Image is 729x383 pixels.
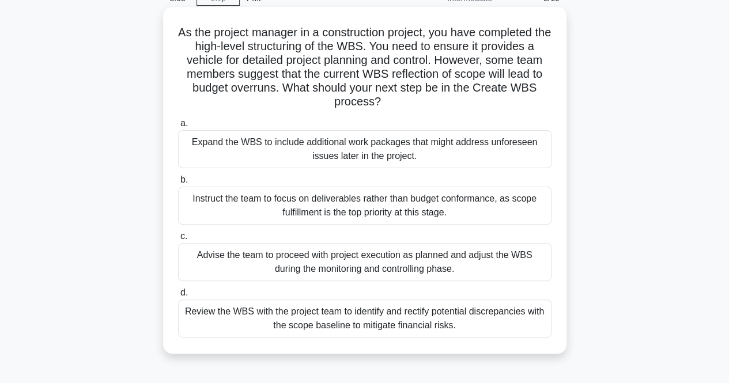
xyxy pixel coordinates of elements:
[178,243,552,281] div: Advise the team to proceed with project execution as planned and adjust the WBS during the monito...
[177,25,553,109] h5: As the project manager in a construction project, you have completed the high-level structuring o...
[178,187,552,225] div: Instruct the team to focus on deliverables rather than budget conformance, as scope fulfillment i...
[180,118,188,128] span: a.
[180,287,188,297] span: d.
[178,130,552,168] div: Expand the WBS to include additional work packages that might address unforeseen issues later in ...
[178,299,552,338] div: Review the WBS with the project team to identify and rectify potential discrepancies with the sco...
[180,231,187,241] span: c.
[180,175,188,184] span: b.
